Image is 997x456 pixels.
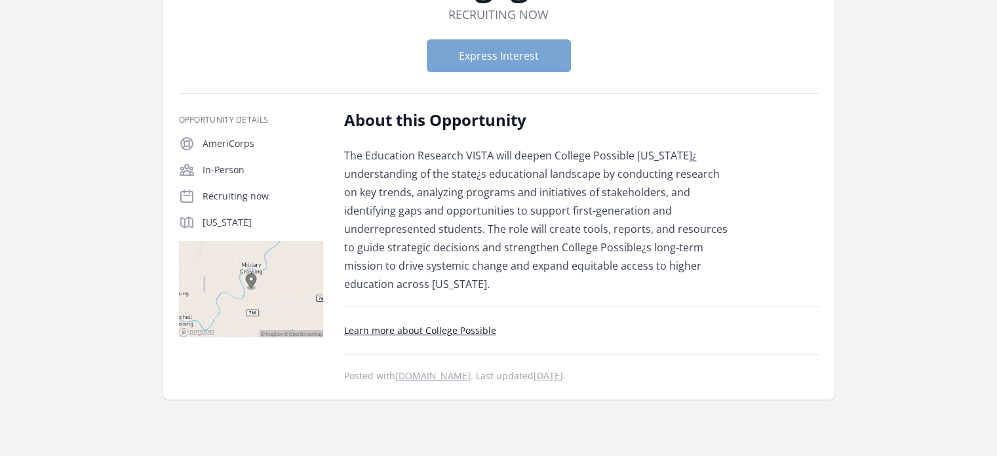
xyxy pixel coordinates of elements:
[179,115,323,125] h3: Opportunity Details
[344,324,496,337] a: Learn more about College Possible
[203,137,323,150] p: AmeriCorps
[534,369,563,382] abbr: Wed, Aug 27, 2025 12:29 AM
[203,190,323,203] p: Recruiting now
[395,369,471,382] a: [DOMAIN_NAME]
[448,5,549,24] dd: Recruiting now
[179,241,323,337] img: Map
[203,216,323,229] p: [US_STATE]
[344,371,819,381] p: Posted with . Last updated .
[344,110,728,131] h2: About this Opportunity
[344,146,728,293] p: The Education Research VISTA will deepen College Possible [US_STATE]¿ understanding of the state¿...
[203,163,323,176] p: In-Person
[427,39,571,72] button: Express Interest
